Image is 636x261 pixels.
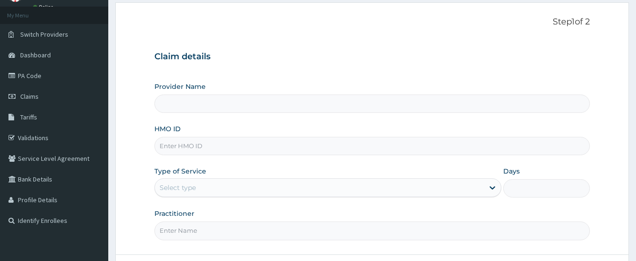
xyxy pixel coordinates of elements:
[154,52,590,62] h3: Claim details
[20,30,68,39] span: Switch Providers
[154,17,590,27] p: Step 1 of 2
[154,137,590,155] input: Enter HMO ID
[154,209,194,218] label: Practitioner
[154,124,181,134] label: HMO ID
[160,183,196,192] div: Select type
[20,92,39,101] span: Claims
[154,82,206,91] label: Provider Name
[20,51,51,59] span: Dashboard
[20,113,37,121] span: Tariffs
[154,221,590,240] input: Enter Name
[33,4,56,10] a: Online
[503,166,520,176] label: Days
[154,166,206,176] label: Type of Service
